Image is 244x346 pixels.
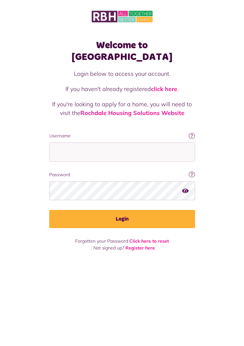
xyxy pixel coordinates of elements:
[93,245,124,251] span: Not signed up?
[49,210,195,228] button: Login
[129,238,169,244] a: Click here to reset
[49,69,195,78] p: Login below to access your account.
[49,85,195,93] p: If you haven't already registered .
[49,40,195,63] h1: Welcome to [GEOGRAPHIC_DATA]
[49,171,195,178] label: Password
[92,10,153,23] img: MyRBH
[80,109,184,117] a: Rochdale Housing Solutions Website
[125,245,155,251] a: Register here
[49,133,195,139] label: Username
[151,85,177,93] a: click here
[75,238,128,244] span: Forgotten your Password
[49,100,195,117] p: If you're looking to apply for a home, you will need to visit the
